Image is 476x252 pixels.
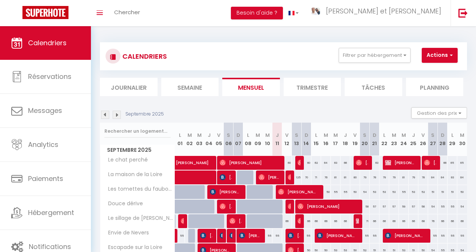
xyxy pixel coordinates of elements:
[350,170,360,184] div: 80
[101,185,176,193] span: Les tomettes du faubourg
[438,185,448,199] div: 51
[428,185,438,199] div: 51
[418,185,428,199] div: 52
[460,132,464,139] abbr: M
[331,123,341,156] th: 17
[428,200,438,213] div: 54
[321,185,331,199] div: 50
[428,229,438,243] div: 55
[295,132,298,139] abbr: S
[458,8,468,18] img: logout
[379,214,389,228] div: 66
[421,132,425,139] abbr: V
[311,170,321,184] div: 71
[181,214,184,228] span: [PERSON_NAME]
[321,123,331,156] th: 16
[457,200,467,213] div: 54
[321,214,331,228] div: 66
[418,170,428,184] div: 78
[389,214,399,228] div: 66
[350,185,360,199] div: 50
[360,123,370,156] th: 20
[310,7,321,15] img: ...
[399,170,409,184] div: 81
[385,228,425,243] span: [PERSON_NAME]
[451,132,454,139] abbr: L
[28,106,62,115] span: Messages
[276,132,279,139] abbr: J
[220,156,279,170] span: [PERSON_NAME]
[411,107,467,119] button: Gestion des prix
[220,228,223,243] span: [PERSON_NAME]
[288,170,291,184] span: [PERSON_NAME]
[399,185,409,199] div: 55
[333,132,338,139] abbr: M
[185,123,195,156] th: 02
[370,229,379,243] div: 55
[457,229,467,243] div: 55
[222,78,280,96] li: Mensuel
[424,156,436,170] span: [PERSON_NAME]
[282,123,292,156] th: 12
[350,123,360,156] th: 19
[448,200,457,213] div: 55
[379,123,389,156] th: 22
[448,170,457,184] div: 83
[389,123,399,156] th: 23
[28,38,67,47] span: Calendriers
[100,145,175,156] span: Septembre 2025
[247,132,249,139] abbr: L
[370,214,379,228] div: 66
[28,208,74,217] span: Hébergement
[353,132,357,139] abbr: V
[282,156,292,170] div: 60
[297,199,357,213] span: [PERSON_NAME]
[243,123,253,156] th: 08
[315,132,317,139] abbr: L
[195,123,204,156] th: 03
[321,170,331,184] div: 76
[457,185,467,199] div: 50
[265,132,270,139] abbr: M
[379,170,389,184] div: 79
[101,170,164,179] span: La maison de la Loire
[311,214,321,228] div: 66
[402,132,406,139] abbr: M
[438,123,448,156] th: 28
[360,170,370,184] div: 79
[441,132,445,139] abbr: D
[379,185,389,199] div: 53
[409,185,418,199] div: 53
[101,156,150,164] span: Le chat perché
[356,156,368,170] span: [PERSON_NAME]
[412,132,415,139] abbr: J
[379,200,389,213] div: 57
[363,132,366,139] abbr: S
[101,229,151,237] span: Envie de Nevers
[370,185,379,199] div: 53
[399,123,409,156] th: 24
[448,123,457,156] th: 29
[292,123,302,156] th: 13
[331,156,341,170] div: 63
[389,185,399,199] div: 53
[161,78,219,96] li: Semaine
[104,125,171,138] input: Rechercher un logement...
[253,123,263,156] th: 09
[114,8,140,16] span: Chercher
[383,132,385,139] abbr: L
[438,170,448,184] div: 84
[341,170,350,184] div: 81
[227,132,230,139] abbr: S
[263,229,272,243] div: 55
[263,123,272,156] th: 10
[428,170,438,184] div: 84
[409,214,418,228] div: 66
[29,242,71,251] span: Notifications
[259,170,280,184] span: [PERSON_NAME]
[101,214,176,222] span: Le sillage de [PERSON_NAME]
[239,228,261,243] span: [PERSON_NAME]
[302,214,311,228] div: 66
[284,78,341,96] li: Trimestre
[302,156,311,170] div: 60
